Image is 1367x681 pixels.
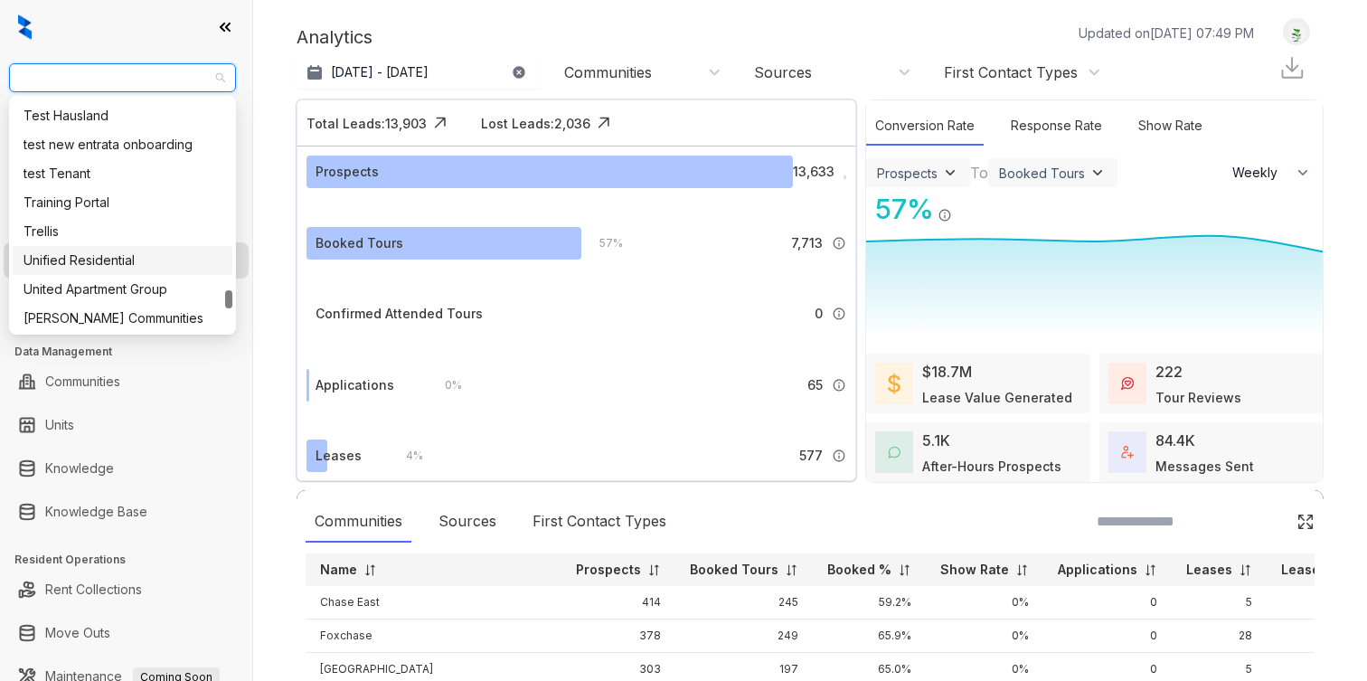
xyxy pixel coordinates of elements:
[1281,561,1333,579] p: Lease%
[363,563,377,577] img: sorting
[45,364,120,400] a: Communities
[1232,164,1287,182] span: Weekly
[24,251,222,270] div: Unified Residential
[675,620,813,653] td: 249
[926,586,1043,620] td: 0%
[18,14,32,40] img: logo
[1079,24,1254,43] p: Updated on [DATE] 07:49 PM
[754,62,812,82] div: Sources
[1284,23,1309,42] img: UserAvatar
[888,446,900,459] img: AfterHoursConversations
[922,388,1072,407] div: Lease Value Generated
[952,192,979,219] img: Click Icon
[1267,586,1367,620] td: 1.0%
[898,563,911,577] img: sorting
[24,308,222,328] div: [PERSON_NAME] Communities
[807,375,823,395] span: 65
[4,242,249,279] li: Leasing
[832,307,846,321] img: Info
[581,233,623,253] div: 57 %
[297,24,372,51] p: Analytics
[4,494,249,530] li: Knowledge Base
[427,375,462,395] div: 0 %
[866,189,934,230] div: 57 %
[306,501,411,543] div: Communities
[1172,586,1267,620] td: 5
[1015,563,1029,577] img: sorting
[888,373,900,394] img: LeaseValue
[877,166,938,181] div: Prospects
[4,121,249,157] li: Leads
[690,561,778,579] p: Booked Tours
[1186,561,1232,579] p: Leases
[4,407,249,443] li: Units
[316,162,379,182] div: Prospects
[926,620,1043,653] td: 0%
[832,378,846,393] img: Info
[45,450,114,487] a: Knowledge
[815,304,823,324] span: 0
[1058,561,1137,579] p: Applications
[941,164,959,182] img: ViewFilterArrow
[429,501,505,543] div: Sources
[590,109,618,137] img: Click Icon
[1129,107,1211,146] div: Show Rate
[561,620,675,653] td: 378
[999,166,1085,181] div: Booked Tours
[20,64,225,91] span: Air Communities
[427,109,454,137] img: Click Icon
[1172,620,1267,653] td: 28
[1121,446,1134,459] img: TotalFum
[940,561,1009,579] p: Show Rate
[13,159,232,188] div: test Tenant
[45,615,110,651] a: Move Outs
[24,222,222,241] div: Trellis
[306,114,427,133] div: Total Leads: 13,903
[316,304,483,324] div: Confirmed Attended Tours
[24,279,222,299] div: United Apartment Group
[331,63,429,81] p: [DATE] - [DATE]
[13,130,232,159] div: test new entrata onboarding
[799,446,823,466] span: 577
[832,449,846,463] img: Info
[813,620,926,653] td: 65.9%
[4,286,249,322] li: Collections
[866,107,984,146] div: Conversion Rate
[14,344,252,360] h3: Data Management
[13,246,232,275] div: Unified Residential
[316,233,403,253] div: Booked Tours
[1121,377,1134,390] img: TourReviews
[24,106,222,126] div: Test Hausland
[297,56,541,89] button: [DATE] - [DATE]
[832,236,846,251] img: Info
[1221,156,1323,189] button: Weekly
[1089,164,1107,182] img: ViewFilterArrow
[4,364,249,400] li: Communities
[813,586,926,620] td: 59.2%
[45,572,142,608] a: Rent Collections
[922,361,972,383] div: $18.7M
[306,586,561,620] td: Chase East
[1239,563,1252,577] img: sorting
[1155,388,1241,407] div: Tour Reviews
[45,407,74,443] a: Units
[1278,54,1306,81] img: Download
[13,275,232,304] div: United Apartment Group
[45,494,147,530] a: Knowledge Base
[316,375,394,395] div: Applications
[1043,586,1172,620] td: 0
[675,586,813,620] td: 245
[647,563,661,577] img: sorting
[791,233,823,253] span: 7,713
[316,446,362,466] div: Leases
[14,552,252,568] h3: Resident Operations
[13,188,232,217] div: Training Portal
[320,561,357,579] p: Name
[24,164,222,184] div: test Tenant
[523,501,675,543] div: First Contact Types
[4,450,249,487] li: Knowledge
[1155,361,1183,383] div: 222
[1043,620,1172,653] td: 0
[785,563,798,577] img: sorting
[388,446,423,466] div: 4 %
